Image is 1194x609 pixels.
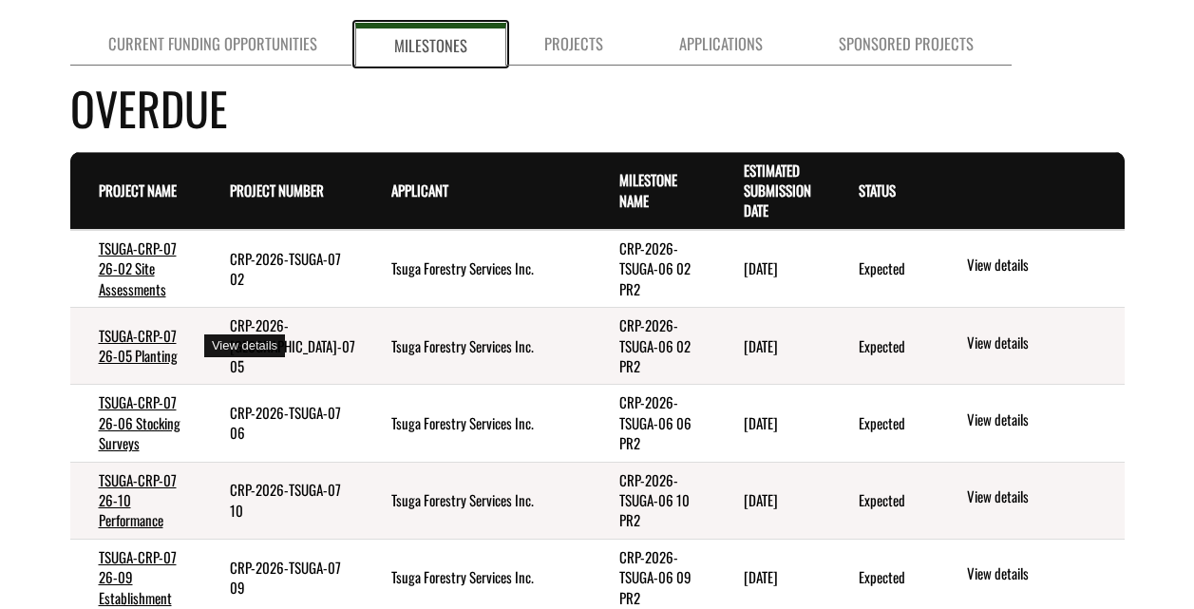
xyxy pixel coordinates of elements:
[506,23,641,66] a: Projects
[744,160,811,221] a: Estimated Submission Date
[99,180,177,200] a: Project Name
[591,385,715,462] td: CRP-2026-TSUGA-06 06 PR2
[744,412,778,433] time: [DATE]
[363,385,591,462] td: Tsuga Forestry Services Inc.
[967,486,1116,509] a: View details
[936,230,1124,308] td: action menu
[355,23,506,66] a: Milestones
[201,462,363,539] td: CRP-2026-TSUGA-07 10
[204,334,285,358] div: View details
[859,180,896,200] a: Status
[830,230,936,308] td: Expected
[744,335,778,356] time: [DATE]
[619,169,677,210] a: Milestone Name
[744,257,778,278] time: [DATE]
[70,230,201,308] td: TSUGA-CRP-07 26-02 Site Assessments
[70,385,201,462] td: TSUGA-CRP-07 26-06 Stocking Surveys
[641,23,801,66] a: Applications
[967,409,1116,432] a: View details
[936,152,1124,230] th: Actions
[99,469,177,531] a: TSUGA-CRP-07 26-10 Performance
[70,308,201,385] td: TSUGA-CRP-07 26-05 Planting
[391,180,448,200] a: Applicant
[967,563,1116,586] a: View details
[715,230,830,308] td: 8/31/2025
[591,308,715,385] td: CRP-2026-TSUGA-06 02 PR2
[363,462,591,539] td: Tsuga Forestry Services Inc.
[936,462,1124,539] td: action menu
[744,489,778,510] time: [DATE]
[715,462,830,539] td: 8/31/2025
[363,230,591,308] td: Tsuga Forestry Services Inc.
[363,308,591,385] td: Tsuga Forestry Services Inc.
[801,23,1012,66] a: Sponsored Projects
[99,391,180,453] a: TSUGA-CRP-07 26-06 Stocking Surveys
[830,385,936,462] td: Expected
[99,325,178,366] a: TSUGA-CRP-07 26-05 Planting
[591,230,715,308] td: CRP-2026-TSUGA-06 02 PR2
[99,546,177,608] a: TSUGA-CRP-07 26-09 Establishment
[591,462,715,539] td: CRP-2026-TSUGA-06 10 PR2
[936,385,1124,462] td: action menu
[201,308,363,385] td: CRP-2026-TSUGA-07 05
[830,462,936,539] td: Expected
[70,462,201,539] td: TSUGA-CRP-07 26-10 Performance
[201,230,363,308] td: CRP-2026-TSUGA-07 02
[230,180,324,200] a: Project Number
[99,238,177,299] a: TSUGA-CRP-07 26-02 Site Assessments
[715,385,830,462] td: 8/31/2025
[967,333,1116,355] a: View details
[70,74,1125,142] h4: Overdue
[936,308,1124,385] td: action menu
[830,308,936,385] td: Expected
[70,23,355,66] a: Current Funding Opportunities
[201,385,363,462] td: CRP-2026-TSUGA-07 06
[715,308,830,385] td: 8/31/2025
[744,566,778,587] time: [DATE]
[967,255,1116,277] a: View details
